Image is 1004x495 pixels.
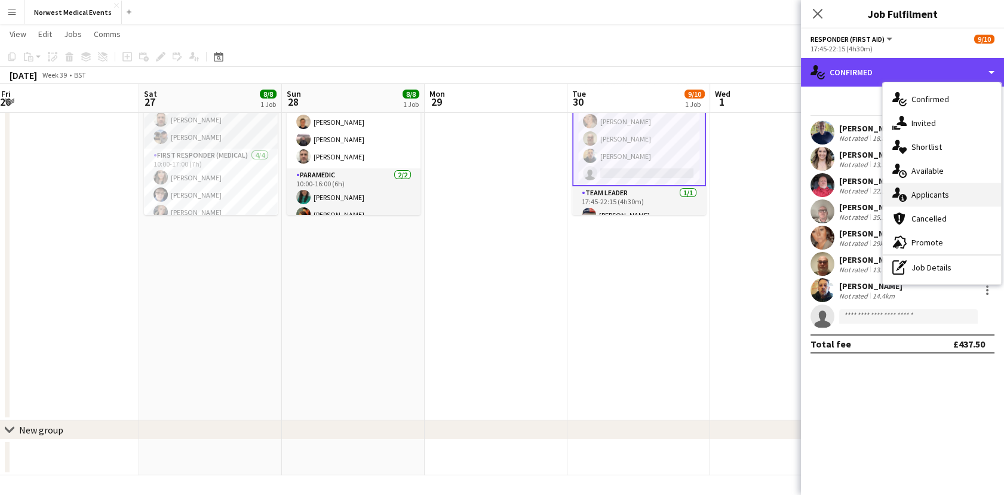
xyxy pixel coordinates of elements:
span: 30 [570,95,586,109]
span: Confirmed [911,94,949,104]
div: Job Details [883,256,1001,279]
span: Comms [94,29,121,39]
div: Not rated [839,265,870,274]
a: Comms [89,26,125,42]
span: 29 [428,95,445,109]
div: BST [74,70,86,79]
span: Tue [572,88,586,99]
app-card-role: First Responder (Medical)4/410:00-17:00 (7h)[PERSON_NAME][PERSON_NAME][PERSON_NAME] [144,149,278,241]
div: Confirmed [801,58,1004,87]
a: Edit [33,26,57,42]
span: Week 39 [39,70,69,79]
div: 22.1km [870,186,897,195]
app-job-card: 17:45-22:15 (4h30m)9/10[PERSON_NAME] Rovers vs Swansea [GEOGRAPHIC_DATA]3 Roles17:45-22:15 (4h30m... [572,38,706,215]
div: 35.3km [870,213,897,222]
app-job-card: 10:00-16:00 (6h)8/8Taste Cumbria - Cockermouth Taste of Cumbria - Cockermouth3 Roles[PERSON_NAME]... [287,38,420,215]
div: Not rated [839,213,870,222]
div: 1 Job [685,100,704,109]
div: £437.50 [953,338,985,350]
div: Not rated [839,291,870,300]
div: Not rated [839,186,870,195]
app-card-role: Team Leader1/117:45-22:15 (4h30m)[PERSON_NAME] [572,186,706,227]
div: Not rated [839,160,870,169]
div: Total fee [810,338,851,350]
div: [PERSON_NAME] [839,202,902,213]
span: Available [911,165,944,176]
span: 27 [142,95,157,109]
button: Norwest Medical Events [24,1,122,24]
a: View [5,26,31,42]
span: Jobs [64,29,82,39]
span: 28 [285,95,301,109]
span: Responder (First Aid) [810,35,885,44]
span: 8/8 [403,90,419,99]
app-card-role: Emergency Medical Tech2/210:00-17:00 (7h)[PERSON_NAME][PERSON_NAME] [144,91,278,149]
span: 8/8 [260,90,277,99]
div: 13.7km [870,265,897,274]
div: Not rated [839,134,870,143]
a: Jobs [59,26,87,42]
span: Sat [144,88,157,99]
div: [PERSON_NAME] [839,149,902,160]
div: [PERSON_NAME] [839,176,902,186]
div: 14.4km [870,291,897,300]
div: [PERSON_NAME] [839,123,902,134]
div: [PERSON_NAME] [839,228,902,239]
span: Cancelled [911,213,947,224]
app-job-card: 10:00-17:00 (7h)8/8Taste Cumbria - Cockermouth Taste of Cumbria - Cockermouth3 RolesEmergency Med... [144,38,278,215]
div: 1 Job [403,100,419,109]
span: Mon [429,88,445,99]
button: Responder (First Aid) [810,35,894,44]
span: 9/10 [684,90,705,99]
span: Sun [287,88,301,99]
div: New group [19,424,63,436]
div: 29km [870,239,892,248]
div: Not rated [839,239,870,248]
div: 1 Job [260,100,276,109]
h3: Job Fulfilment [801,6,1004,21]
div: 13.1km [870,160,897,169]
span: 9/10 [974,35,994,44]
app-card-role: First Responder (Medical)4/410:00-16:00 (6h)[PERSON_NAME][PERSON_NAME][PERSON_NAME][PERSON_NAME] [287,76,420,168]
span: Wed [715,88,730,99]
span: Invited [911,118,936,128]
div: [DATE] [10,69,37,81]
span: Promote [911,237,943,248]
div: 17:45-22:15 (4h30m) [810,44,994,53]
span: Edit [38,29,52,39]
span: View [10,29,26,39]
div: [PERSON_NAME] [839,254,902,265]
app-card-role: Paramedic2/210:00-16:00 (6h)[PERSON_NAME][PERSON_NAME] [287,168,420,226]
div: [PERSON_NAME] [839,281,902,291]
div: 18.8km [870,134,897,143]
span: Fri [1,88,11,99]
span: Shortlist [911,142,942,152]
span: Applicants [911,189,949,200]
span: 1 [713,95,730,109]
